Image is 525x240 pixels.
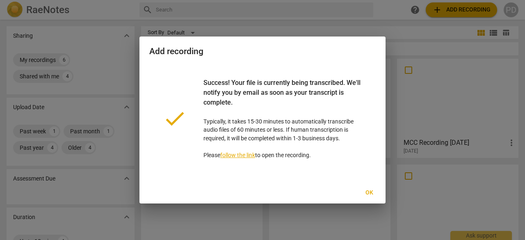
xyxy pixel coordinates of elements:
[149,46,376,57] h2: Add recording
[203,78,363,117] div: Success! Your file is currently being transcribed. We'll notify you by email as soon as your tran...
[356,185,382,200] button: Ok
[162,106,187,131] span: done
[363,189,376,197] span: Ok
[220,152,255,158] a: follow the link
[203,78,363,160] p: Typically, it takes 15-30 minutes to automatically transcribe audio files of 60 minutes or less. ...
